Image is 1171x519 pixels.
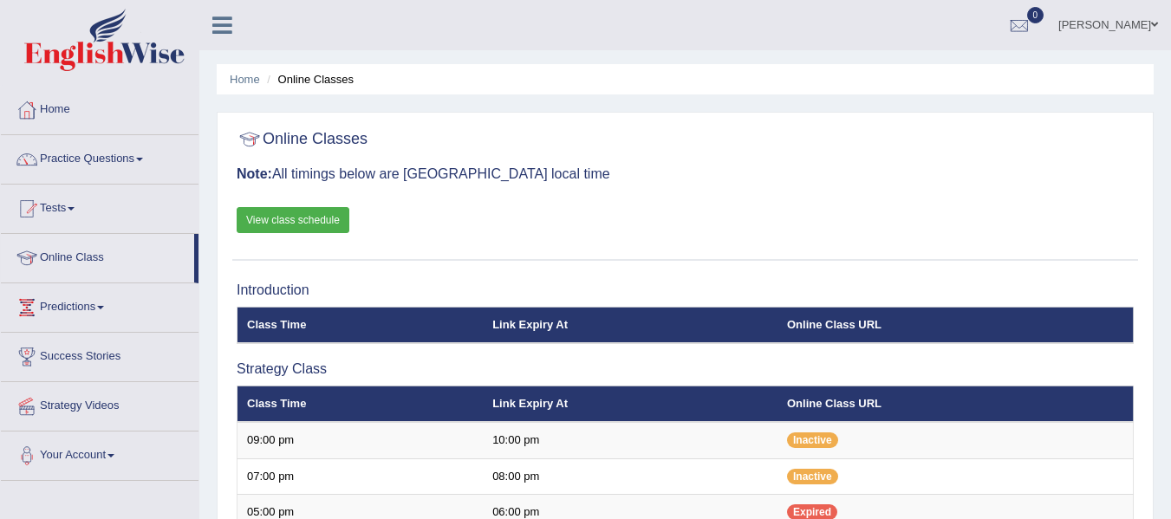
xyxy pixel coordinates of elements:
[237,361,1134,377] h3: Strategy Class
[1,86,198,129] a: Home
[230,73,260,86] a: Home
[1,333,198,376] a: Success Stories
[1,185,198,228] a: Tests
[237,458,484,495] td: 07:00 pm
[1,234,194,277] a: Online Class
[237,127,368,152] h2: Online Classes
[237,207,349,233] a: View class schedule
[237,307,484,343] th: Class Time
[1,283,198,327] a: Predictions
[1,431,198,475] a: Your Account
[237,166,272,181] b: Note:
[263,71,354,88] li: Online Classes
[1,382,198,425] a: Strategy Videos
[483,458,777,495] td: 08:00 pm
[787,469,838,484] span: Inactive
[237,422,484,458] td: 09:00 pm
[237,166,1134,182] h3: All timings below are [GEOGRAPHIC_DATA] local time
[777,307,1134,343] th: Online Class URL
[483,386,777,422] th: Link Expiry At
[237,386,484,422] th: Class Time
[483,307,777,343] th: Link Expiry At
[1027,7,1044,23] span: 0
[777,386,1134,422] th: Online Class URL
[1,135,198,178] a: Practice Questions
[787,432,838,448] span: Inactive
[237,282,1134,298] h3: Introduction
[483,422,777,458] td: 10:00 pm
